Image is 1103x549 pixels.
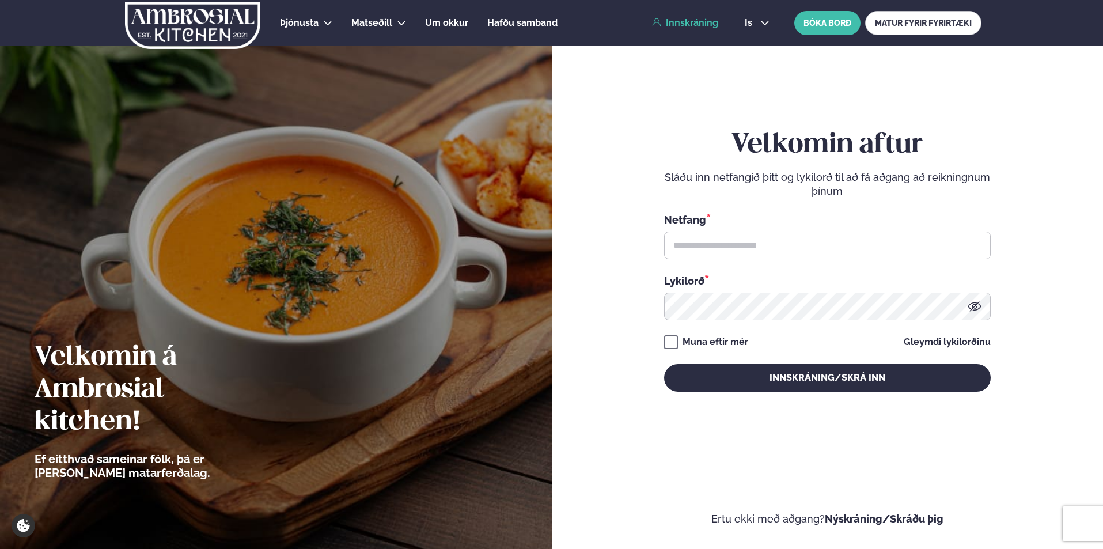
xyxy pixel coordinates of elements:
[664,364,991,392] button: Innskráning/Skrá inn
[487,17,558,28] span: Hafðu samband
[904,338,991,347] a: Gleymdi lykilorðinu
[487,16,558,30] a: Hafðu samband
[124,2,261,49] img: logo
[794,11,861,35] button: BÓKA BORÐ
[664,273,991,288] div: Lykilorð
[586,512,1069,526] p: Ertu ekki með aðgang?
[664,129,991,161] h2: Velkomin aftur
[664,212,991,227] div: Netfang
[425,16,468,30] a: Um okkur
[351,17,392,28] span: Matseðill
[35,342,274,438] h2: Velkomin á Ambrosial kitchen!
[425,17,468,28] span: Um okkur
[652,18,718,28] a: Innskráning
[865,11,981,35] a: MATUR FYRIR FYRIRTÆKI
[736,18,779,28] button: is
[35,452,274,480] p: Ef eitthvað sameinar fólk, þá er [PERSON_NAME] matarferðalag.
[351,16,392,30] a: Matseðill
[280,17,319,28] span: Þjónusta
[280,16,319,30] a: Þjónusta
[825,513,943,525] a: Nýskráning/Skráðu þig
[664,171,991,198] p: Sláðu inn netfangið þitt og lykilorð til að fá aðgang að reikningnum þínum
[12,514,35,537] a: Cookie settings
[745,18,756,28] span: is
